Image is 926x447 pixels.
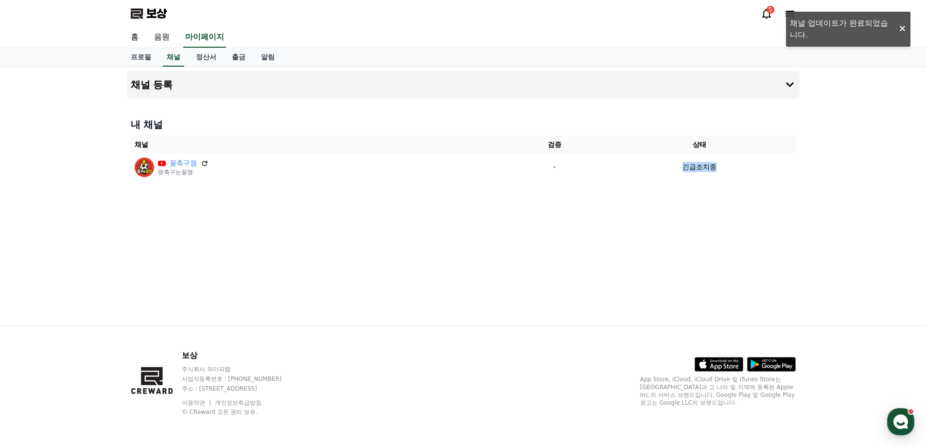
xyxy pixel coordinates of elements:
[261,53,275,61] font: 알림
[182,399,205,406] font: 이용약관
[170,158,197,168] a: 꿀축구잼
[548,141,561,148] font: 검증
[232,53,245,61] font: 출금
[158,169,193,176] font: @축구는꿀잼
[163,48,184,67] a: 채널
[3,308,64,333] a: 홈
[131,79,173,90] font: 채널 등록
[215,399,262,406] a: 개인정보취급방침
[182,366,230,373] font: 주식회사 와이피랩
[253,48,282,67] a: 알림
[131,6,167,21] a: 보상
[224,48,253,67] a: 출금
[31,323,36,331] span: 홈
[150,323,162,331] span: 설정
[185,32,224,41] font: 마이페이지
[182,399,212,406] a: 이용약관
[182,385,257,392] font: 주소 : [STREET_ADDRESS]
[125,308,187,333] a: 설정
[131,119,163,130] font: 내 채널
[693,141,706,148] font: 상태
[170,159,197,167] font: 꿀축구잼
[769,6,772,13] font: 5
[123,27,146,48] a: 홈
[640,376,795,406] font: App Store, iCloud, iCloud Drive 및 iTunes Store는 [GEOGRAPHIC_DATA]과 그 나라 및 지역에 등록된 Apple Inc.의 서비스...
[89,323,101,331] span: 대화
[154,32,170,41] font: 음원
[167,53,180,61] font: 채널
[64,308,125,333] a: 대화
[182,409,258,415] font: © CReward 모든 권리 보유.
[146,7,167,20] font: 보상
[196,53,216,61] font: 정산서
[682,163,716,171] font: 긴급조치중
[183,27,226,48] a: 마이페이지
[188,48,224,67] a: 정산서
[182,375,282,382] font: 사업자등록번호 : [PHONE_NUMBER]
[135,141,148,148] font: 채널
[553,163,556,171] font: -
[131,32,139,41] font: 홈
[135,158,154,177] img: 꿀축구잼
[127,71,800,98] button: 채널 등록
[761,8,772,19] a: 5
[182,351,197,360] font: 보상
[123,48,159,67] a: 프로필
[131,53,151,61] font: 프로필
[146,27,177,48] a: 음원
